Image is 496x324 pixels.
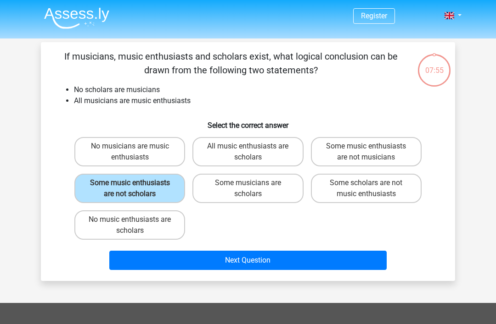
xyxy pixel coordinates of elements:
[56,49,406,77] p: If musicians, music enthusiasts and scholars exist, what logical conclusion can be drawn from the...
[74,137,185,166] label: No musicians are music enthusiasts
[311,174,422,203] label: Some scholars are not music enthusiasts
[74,210,185,240] label: No music enthusiasts are scholars
[74,174,185,203] label: Some music enthusiasts are not scholars
[311,137,422,166] label: Some music enthusiasts are not musicians
[109,251,387,270] button: Next Question
[192,174,303,203] label: Some musicians are scholars
[192,137,303,166] label: All music enthusiasts are scholars
[417,53,451,76] div: 07:55
[44,7,109,29] img: Assessly
[74,84,440,95] li: No scholars are musicians
[74,95,440,106] li: All musicians are music enthusiasts
[361,11,387,20] a: Register
[56,114,440,130] h6: Select the correct answer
